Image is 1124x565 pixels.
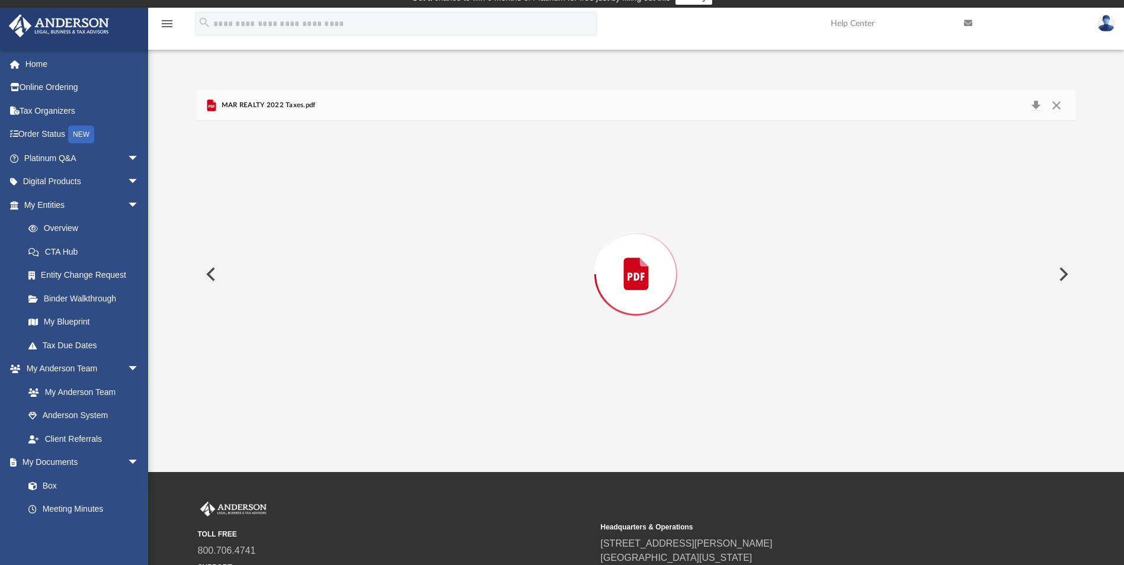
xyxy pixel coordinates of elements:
[17,474,145,497] a: Box
[17,310,151,334] a: My Blueprint
[8,52,157,76] a: Home
[127,146,151,171] span: arrow_drop_down
[8,193,157,217] a: My Entitiesarrow_drop_down
[17,521,145,544] a: Forms Library
[17,380,145,404] a: My Anderson Team
[198,502,269,517] img: Anderson Advisors Platinum Portal
[197,258,223,291] button: Previous File
[601,553,752,563] a: [GEOGRAPHIC_DATA][US_STATE]
[1049,258,1075,291] button: Next File
[68,126,94,143] div: NEW
[197,90,1075,427] div: Preview
[8,357,151,381] a: My Anderson Teamarrow_drop_down
[17,427,151,451] a: Client Referrals
[17,287,157,310] a: Binder Walkthrough
[8,99,157,123] a: Tax Organizers
[8,123,157,147] a: Order StatusNEW
[8,451,151,474] a: My Documentsarrow_drop_down
[160,17,174,31] i: menu
[1097,15,1115,32] img: User Pic
[17,404,151,428] a: Anderson System
[8,76,157,99] a: Online Ordering
[160,23,174,31] a: menu
[8,146,157,170] a: Platinum Q&Aarrow_drop_down
[127,193,151,217] span: arrow_drop_down
[601,522,995,532] small: Headquarters & Operations
[17,264,157,287] a: Entity Change Request
[5,14,113,37] img: Anderson Advisors Platinum Portal
[8,170,157,194] a: Digital Productsarrow_drop_down
[127,170,151,194] span: arrow_drop_down
[601,538,773,548] a: [STREET_ADDRESS][PERSON_NAME]
[198,529,593,540] small: TOLL FREE
[127,357,151,381] span: arrow_drop_down
[1025,97,1046,114] button: Download
[219,100,315,111] span: MAR REALTY 2022 Taxes.pdf
[17,497,151,521] a: Meeting Minutes
[17,333,157,357] a: Tax Due Dates
[198,16,211,29] i: search
[1046,97,1067,114] button: Close
[127,451,151,475] span: arrow_drop_down
[17,217,157,240] a: Overview
[17,240,157,264] a: CTA Hub
[198,545,256,556] a: 800.706.4741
